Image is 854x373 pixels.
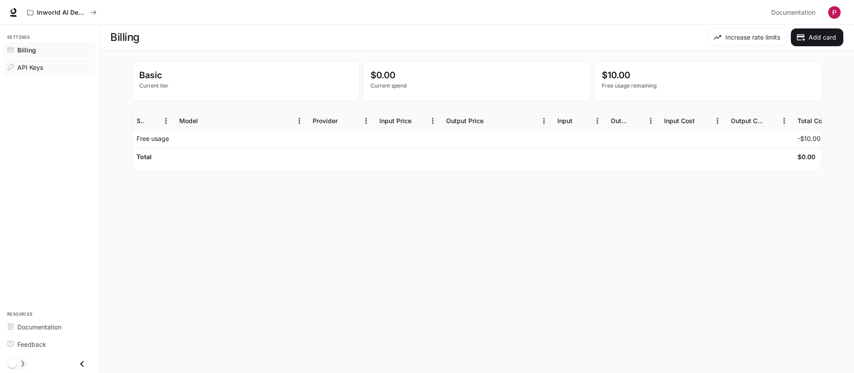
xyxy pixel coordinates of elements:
[199,114,212,128] button: Sort
[798,152,815,161] h6: $0.00
[696,114,709,128] button: Sort
[798,134,821,143] p: -$10.00
[72,355,92,373] button: Close drawer
[711,114,724,128] button: Menu
[8,358,17,368] span: Dark mode toggle
[179,117,198,124] div: Model
[338,114,352,128] button: Sort
[4,42,96,58] a: Billing
[313,117,338,124] div: Provider
[771,7,815,18] span: Documentation
[293,114,306,128] button: Menu
[371,68,583,82] p: $0.00
[791,28,843,46] button: Add card
[708,28,787,46] button: Increase rate limits
[446,117,483,124] div: Output Price
[664,117,695,124] div: Input Cost
[379,117,411,124] div: Input Price
[731,117,763,124] div: Output Cost
[798,117,828,124] div: Total Cost
[137,152,152,161] h6: Total
[139,68,352,82] p: Basic
[4,319,96,335] a: Documentation
[23,4,101,21] button: All workspaces
[484,114,498,128] button: Sort
[17,45,36,55] span: Billing
[17,63,43,72] span: API Keys
[371,82,583,90] p: Current spend
[573,114,587,128] button: Sort
[764,114,777,128] button: Sort
[412,114,426,128] button: Sort
[644,114,657,128] button: Menu
[359,114,373,128] button: Menu
[146,114,159,128] button: Sort
[137,117,145,124] div: Service
[37,9,87,16] p: Inworld AI Demos
[137,134,169,143] p: Free usage
[557,117,572,124] div: Input
[602,82,814,90] p: Free usage remaining
[591,114,604,128] button: Menu
[826,4,843,21] button: User avatar
[4,337,96,352] a: Feedback
[139,82,352,90] p: Current tier
[426,114,439,128] button: Menu
[4,60,96,75] a: API Keys
[17,322,61,332] span: Documentation
[17,340,46,349] span: Feedback
[159,114,173,128] button: Menu
[768,4,822,21] a: Documentation
[777,114,791,128] button: Menu
[110,28,140,46] h1: Billing
[537,114,551,128] button: Menu
[631,114,644,128] button: Sort
[611,117,630,124] div: Output
[828,6,841,19] img: User avatar
[602,68,814,82] p: $10.00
